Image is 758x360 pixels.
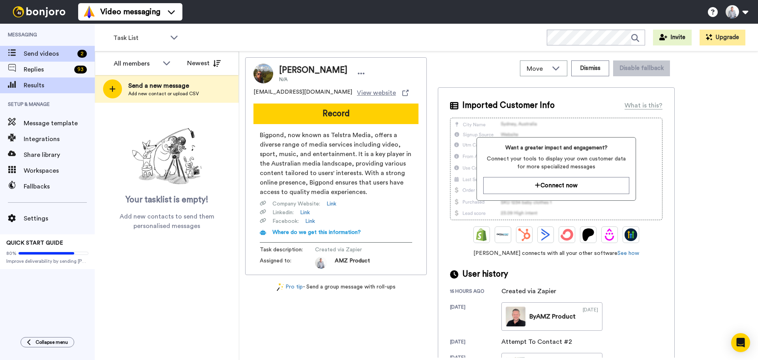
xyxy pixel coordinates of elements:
span: User history [462,268,508,280]
img: ActiveCampaign [539,228,552,241]
button: Invite [653,30,692,45]
button: Newest [181,55,227,71]
span: Task List [113,33,166,43]
span: Imported Customer Info [462,100,555,111]
img: Hubspot [518,228,531,241]
span: [PERSON_NAME] connects with all your other software [450,249,662,257]
a: View website [357,88,409,98]
a: ByAMZ Product[DATE] [501,302,602,331]
span: Video messaging [100,6,160,17]
div: Open Intercom Messenger [731,333,750,352]
img: ready-set-action.png [128,125,206,188]
span: 80% [6,250,17,256]
img: 7805f41c-10c4-4fd1-86ba-445c40eb8e55-thumb.jpg [506,307,525,326]
span: View website [357,88,396,98]
img: Image of Jenny [253,64,273,83]
span: Linkedin : [272,209,294,217]
a: See how [617,251,639,256]
div: All members [114,59,159,68]
button: Upgrade [700,30,745,45]
span: Fallbacks [24,182,95,191]
div: [DATE] [450,339,501,347]
span: Connect your tools to display your own customer data for more specialized messages [483,155,629,171]
button: Collapse menu [21,337,74,347]
img: ConvertKit [561,228,573,241]
span: Move [527,64,548,74]
span: Facebook : [272,217,299,225]
span: QUICK START GUIDE [6,240,63,246]
span: Collapse menu [36,339,68,345]
button: Record [253,104,418,124]
div: [DATE] [583,307,598,326]
img: bj-logo-header-white.svg [9,6,69,17]
span: Created via Zapier [315,246,390,254]
img: magic-wand.svg [277,283,284,291]
div: Attempt To Contact #2 [501,337,572,347]
span: N/A [279,76,347,83]
span: Task description : [260,246,315,254]
span: Where do we get this information? [272,230,361,235]
span: Settings [24,214,95,223]
a: Pro tip [277,283,303,291]
a: Link [326,200,336,208]
div: What is this? [625,101,662,110]
span: Send videos [24,49,74,58]
div: 93 [74,66,87,74]
span: Message template [24,119,95,128]
span: Share library [24,150,95,160]
span: Want a greater impact and engagement? [483,144,629,152]
span: Send a new message [128,81,199,90]
span: Improve deliverability by sending [PERSON_NAME]’s from your own email [6,258,88,264]
img: GoHighLevel [625,228,637,241]
div: - Send a group message with roll-ups [245,283,427,291]
img: 0c7be819-cb90-4fe4-b844-3639e4b630b0-1684457197.jpg [315,257,327,269]
span: AMZ Product [335,257,370,269]
button: Dismiss [571,60,609,76]
a: Link [305,217,315,225]
span: Bigpond, now known as Telstra Media, offers a diverse range of media services including video, sp... [260,130,412,197]
button: Connect now [483,177,629,194]
span: Integrations [24,134,95,144]
a: Link [300,209,310,217]
img: Patreon [582,228,595,241]
img: Ontraport [497,228,509,241]
span: Company Website : [272,200,320,208]
div: 15 hours ago [450,288,501,296]
img: Drip [603,228,616,241]
button: Disable fallback [613,60,670,76]
div: [DATE] [450,304,501,331]
span: Add new contact or upload CSV [128,90,199,97]
span: Results [24,81,95,90]
img: Shopify [475,228,488,241]
span: Your tasklist is empty! [126,194,208,206]
span: [PERSON_NAME] [279,64,347,76]
span: Workspaces [24,166,95,175]
span: [EMAIL_ADDRESS][DOMAIN_NAME] [253,88,352,98]
div: By AMZ Product [529,312,576,321]
span: Add new contacts to send them personalised messages [107,212,227,231]
div: Created via Zapier [501,286,556,296]
span: Replies [24,65,71,74]
span: Assigned to: [260,257,315,269]
div: 2 [77,50,87,58]
img: vm-color.svg [83,6,96,18]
